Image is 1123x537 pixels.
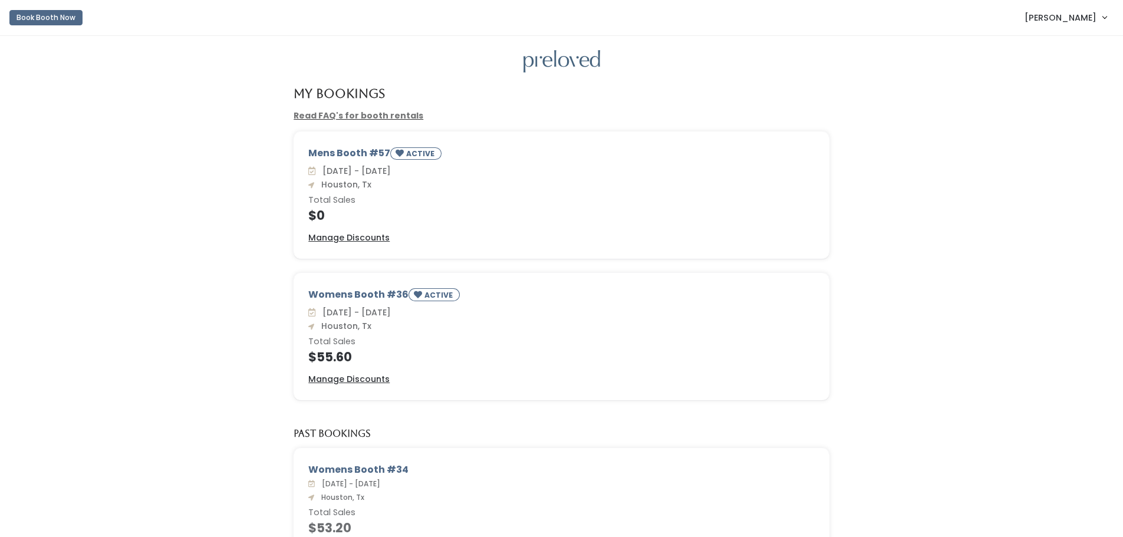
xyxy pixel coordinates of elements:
span: [PERSON_NAME] [1025,11,1096,24]
small: ACTIVE [424,290,455,300]
h4: $53.20 [308,521,815,535]
button: Book Booth Now [9,10,83,25]
h4: My Bookings [294,87,385,100]
span: Houston, Tx [317,179,371,190]
a: Read FAQ's for booth rentals [294,110,423,121]
small: ACTIVE [406,149,437,159]
span: Houston, Tx [317,320,371,332]
h6: Total Sales [308,196,815,205]
span: Houston, Tx [317,492,364,502]
span: [DATE] - [DATE] [317,479,380,489]
a: [PERSON_NAME] [1013,5,1118,30]
span: [DATE] - [DATE] [318,165,391,177]
div: Womens Booth #34 [308,463,815,477]
div: Mens Booth #57 [308,146,815,164]
h6: Total Sales [308,508,815,518]
a: Manage Discounts [308,373,390,386]
h4: $55.60 [308,350,815,364]
a: Book Booth Now [9,5,83,31]
span: [DATE] - [DATE] [318,307,391,318]
u: Manage Discounts [308,373,390,385]
a: Manage Discounts [308,232,390,244]
img: preloved logo [523,50,600,73]
div: Womens Booth #36 [308,288,815,306]
h6: Total Sales [308,337,815,347]
h5: Past Bookings [294,429,371,439]
h4: $0 [308,209,815,222]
